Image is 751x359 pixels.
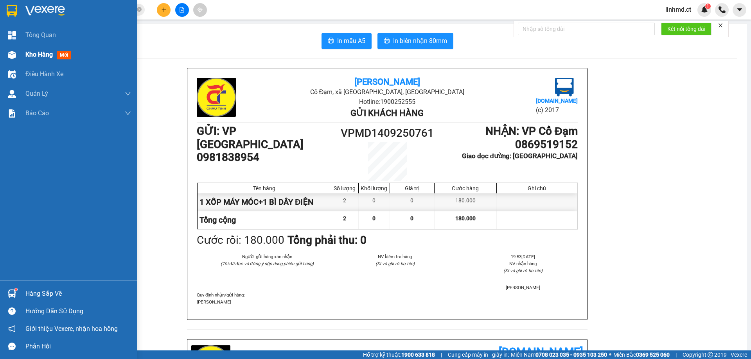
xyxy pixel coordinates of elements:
img: logo.jpg [10,10,49,49]
span: notification [8,325,16,332]
h1: VPMD1409250761 [340,125,435,142]
span: question-circle [8,307,16,315]
b: GỬI : VP [GEOGRAPHIC_DATA] [10,57,117,83]
li: Hotline: 1900252555 [260,97,514,107]
button: printerIn mẫu A5 [322,33,372,49]
img: warehouse-icon [8,90,16,98]
i: (Kí và ghi rõ họ tên) [503,268,543,273]
span: 0 [410,215,413,221]
span: plus [161,7,167,13]
strong: 0369 525 060 [636,352,670,358]
li: Người gửi hàng xác nhận [212,253,322,260]
span: aim [197,7,203,13]
div: Quy định nhận/gửi hàng : [197,291,578,305]
button: aim [193,3,207,17]
span: linhmd.ct [659,5,697,14]
div: Khối lượng [361,185,388,191]
span: Báo cáo [25,108,49,118]
div: Phản hồi [25,341,131,352]
div: Cước hàng [437,185,494,191]
span: caret-down [736,6,743,13]
span: In biên nhận 80mm [393,36,447,46]
span: close [718,23,723,28]
sup: 1 [15,288,17,291]
input: Nhập số tổng đài [518,23,655,35]
p: [PERSON_NAME] [197,298,578,305]
span: down [125,91,131,97]
img: logo-vxr [7,5,17,17]
span: down [125,110,131,116]
b: GỬI : VP [GEOGRAPHIC_DATA] [197,125,304,151]
span: message [8,343,16,350]
span: Quản Lý [25,89,48,98]
span: Điều hành xe [25,69,63,79]
b: [DOMAIN_NAME] [499,345,583,358]
sup: 1 [705,4,711,9]
span: 180.000 [455,215,476,221]
button: printerIn biên nhận 80mm [377,33,453,49]
strong: 1900 633 818 [401,352,435,358]
div: Tên hàng [199,185,329,191]
h1: 0869519152 [435,138,578,151]
button: file-add [175,3,189,17]
div: Số lượng [333,185,356,191]
img: warehouse-icon [8,70,16,79]
img: dashboard-icon [8,31,16,39]
img: icon-new-feature [701,6,708,13]
i: (Tôi đã đọc và đồng ý nộp dung phiếu gửi hàng) [221,261,314,266]
span: Cung cấp máy in - giấy in: [448,350,509,359]
img: phone-icon [719,6,726,13]
b: [DOMAIN_NAME] [536,98,578,104]
div: Hàng sắp về [25,288,131,300]
div: Ghi chú [499,185,575,191]
div: 2 [331,193,359,211]
span: Miền Bắc [613,350,670,359]
span: 0 [372,215,375,221]
li: NV kiểm tra hàng [340,253,449,260]
i: (Kí và ghi rõ họ tên) [375,261,415,266]
span: copyright [708,352,713,357]
div: 180.000 [435,193,497,211]
span: | [441,350,442,359]
img: logo.jpg [555,78,574,96]
span: 2 [343,215,346,221]
span: close-circle [137,6,142,14]
span: mới [57,51,71,59]
b: Giao dọc đường: [GEOGRAPHIC_DATA] [462,152,578,160]
button: caret-down [733,3,746,17]
span: ⚪️ [609,353,611,356]
li: [PERSON_NAME] [469,284,578,291]
button: Kết nối tổng đài [661,23,711,35]
span: Giới thiệu Vexere, nhận hoa hồng [25,324,118,334]
span: Tổng cộng [199,215,236,225]
b: [PERSON_NAME] [354,77,420,87]
span: Miền Nam [511,350,607,359]
div: 0 [359,193,390,211]
span: Kết nối tổng đài [667,25,705,33]
li: 19:53[DATE] [469,253,578,260]
span: In mẫu A5 [337,36,365,46]
span: 1 [706,4,709,9]
div: Cước rồi : 180.000 [197,232,284,249]
b: Tổng phải thu: 0 [287,234,367,246]
span: printer [328,38,334,45]
img: warehouse-icon [8,51,16,59]
img: solution-icon [8,109,16,118]
span: Tổng Quan [25,30,56,40]
li: (c) 2017 [536,105,578,115]
span: Kho hàng [25,51,53,58]
img: warehouse-icon [8,289,16,298]
div: Hướng dẫn sử dụng [25,305,131,317]
strong: 0708 023 035 - 0935 103 250 [535,352,607,358]
div: 1 XỐP MÁY MÓC+1 BÌ DÂY ĐIỆN [198,193,331,211]
h1: 0981838954 [197,151,340,164]
span: Hỗ trợ kỹ thuật: [363,350,435,359]
span: file-add [179,7,185,13]
div: 0 [390,193,435,211]
li: Cổ Đạm, xã [GEOGRAPHIC_DATA], [GEOGRAPHIC_DATA] [73,19,327,29]
b: NHẬN : VP Cổ Đạm [485,125,578,138]
span: | [676,350,677,359]
li: NV nhận hàng [469,260,578,267]
span: close-circle [137,7,142,12]
button: plus [157,3,171,17]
